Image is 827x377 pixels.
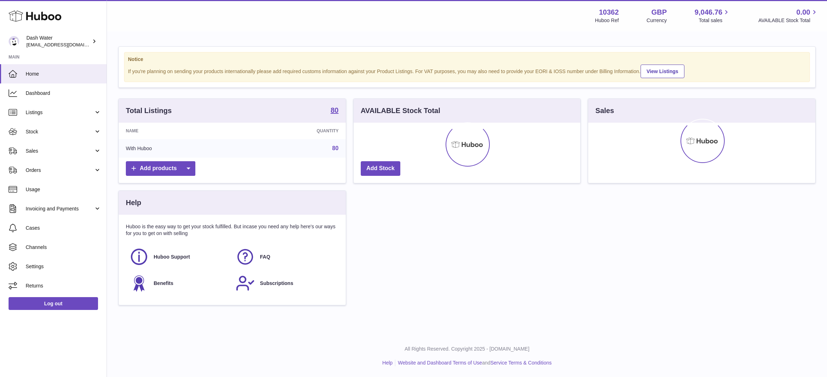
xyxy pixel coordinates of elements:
[128,56,806,63] strong: Notice
[695,7,731,24] a: 9,046.76 Total sales
[260,254,270,260] span: FAQ
[26,225,101,231] span: Cases
[129,274,228,293] a: Benefits
[236,274,335,293] a: Subscriptions
[26,35,91,48] div: Dash Water
[647,17,667,24] div: Currency
[26,71,101,77] span: Home
[395,360,551,366] li: and
[641,65,684,78] a: View Listings
[26,186,101,193] span: Usage
[695,7,723,17] span: 9,046.76
[26,282,101,289] span: Returns
[260,280,293,287] span: Subscriptions
[699,17,730,24] span: Total sales
[26,148,94,154] span: Sales
[126,223,339,237] p: Huboo is the easy way to get your stock fulfilled. But incase you need any help here's our ways f...
[398,360,482,366] a: Website and Dashboard Terms of Use
[119,123,238,139] th: Name
[26,205,94,212] span: Invoicing and Payments
[382,360,393,366] a: Help
[490,360,552,366] a: Service Terms & Conditions
[9,36,19,47] img: bea@dash-water.com
[361,106,440,116] h3: AVAILABLE Stock Total
[330,107,338,114] strong: 80
[154,254,190,260] span: Huboo Support
[599,7,619,17] strong: 10362
[595,17,619,24] div: Huboo Ref
[26,128,94,135] span: Stock
[126,106,172,116] h3: Total Listings
[651,7,667,17] strong: GBP
[238,123,346,139] th: Quantity
[26,263,101,270] span: Settings
[758,7,818,24] a: 0.00 AVAILABLE Stock Total
[126,161,195,176] a: Add products
[796,7,810,17] span: 0.00
[236,247,335,266] a: FAQ
[332,145,339,151] a: 80
[128,63,806,78] div: If you're planning on sending your products internationally please add required customs informati...
[113,346,821,352] p: All Rights Reserved. Copyright 2025 - [DOMAIN_NAME]
[361,161,400,176] a: Add Stock
[126,198,141,208] h3: Help
[154,280,173,287] span: Benefits
[26,90,101,97] span: Dashboard
[119,139,238,158] td: With Huboo
[26,167,94,174] span: Orders
[330,107,338,115] a: 80
[9,297,98,310] a: Log out
[595,106,614,116] h3: Sales
[26,109,94,116] span: Listings
[26,244,101,251] span: Channels
[129,247,228,266] a: Huboo Support
[758,17,818,24] span: AVAILABLE Stock Total
[26,42,105,47] span: [EMAIL_ADDRESS][DOMAIN_NAME]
